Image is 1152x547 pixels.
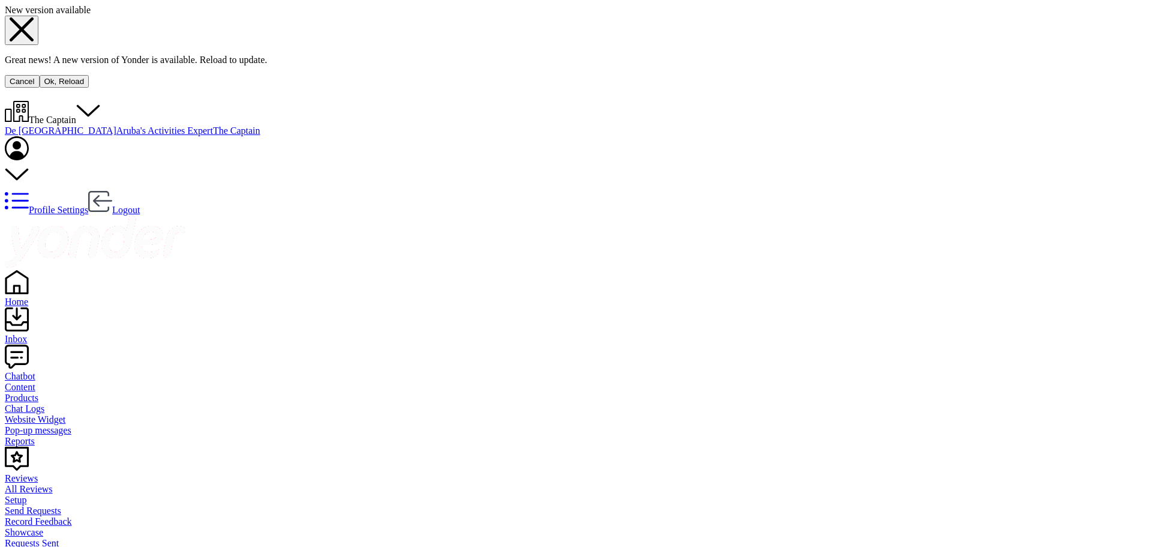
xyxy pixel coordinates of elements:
div: New version available [5,5,1147,16]
a: Logout [88,205,140,215]
p: Great news! A new version of Yonder is available. Reload to update. [5,55,1147,65]
a: Reviews [5,462,1147,484]
button: Ok, Reload [40,75,89,88]
a: Aruba's Activities Expert [116,125,213,136]
span: The Captain [29,115,76,125]
a: Home [5,286,1147,307]
div: Chatbot [5,371,1147,382]
div: Inbox [5,334,1147,345]
a: Send Requests [5,506,1147,516]
a: Pop-up messages [5,425,1147,436]
button: Close [5,16,38,45]
a: Record Feedback [5,516,1147,527]
div: Home [5,297,1147,307]
a: Chat Logs [5,403,1147,414]
button: Cancel [5,75,40,88]
a: Chatbot [5,360,1147,382]
div: Reviews [5,473,1147,484]
a: Inbox [5,323,1147,345]
a: Profile Settings [5,205,88,215]
a: All Reviews [5,484,1147,495]
img: yonder-white-logo.png [5,216,185,268]
a: De [GEOGRAPHIC_DATA] [5,125,116,136]
a: Setup [5,495,1147,506]
a: Website Widget [5,414,1147,425]
a: The Captain [213,125,260,136]
a: Showcase [5,527,1147,538]
a: Products [5,393,1147,403]
a: Reports [5,436,1147,447]
a: Content [5,382,1147,393]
